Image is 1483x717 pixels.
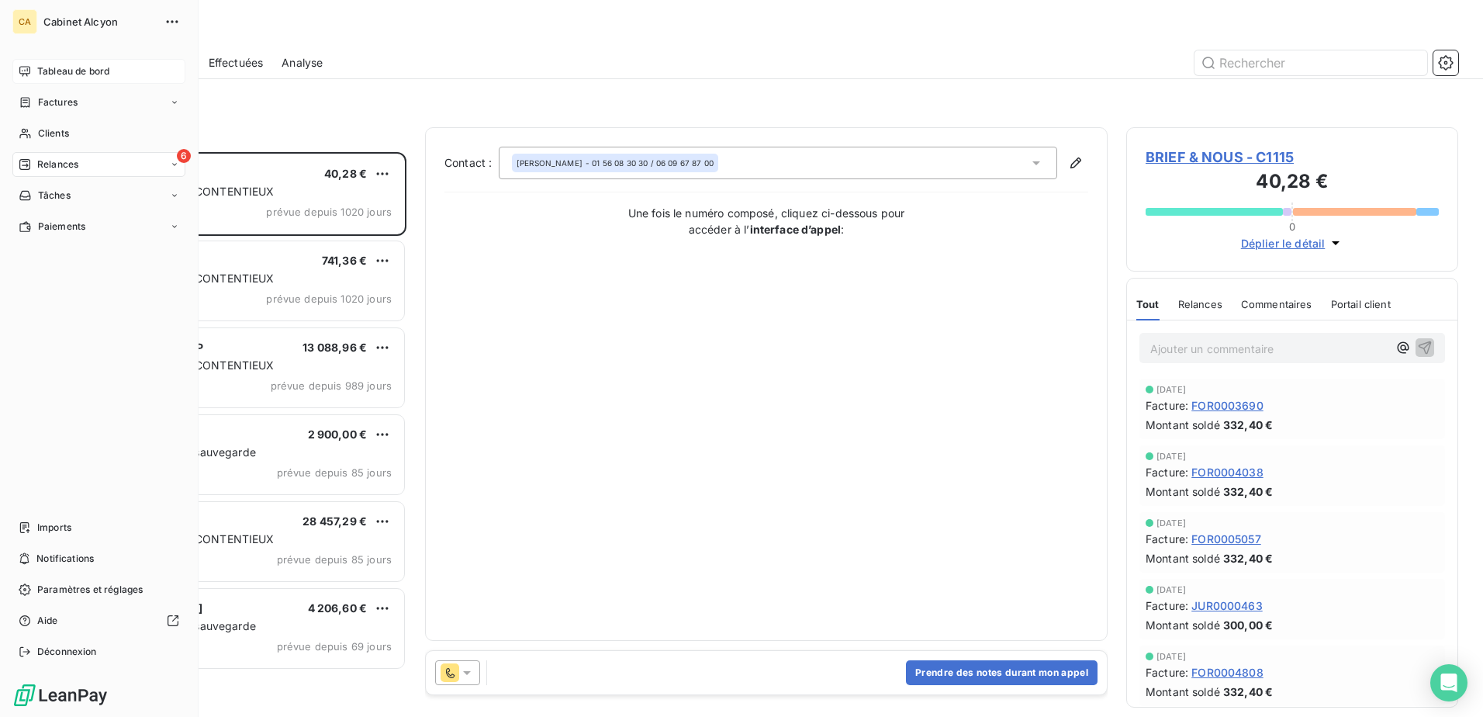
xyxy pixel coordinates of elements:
span: Analyse [282,55,323,71]
span: Déconnexion [37,645,97,659]
span: FOR0005057 [1191,531,1261,547]
span: [DATE] [1156,452,1186,461]
span: Paiements [38,220,85,234]
span: Facture : [1146,464,1188,480]
span: Montant soldé [1146,417,1220,433]
div: Open Intercom Messenger [1430,664,1467,701]
span: Facture : [1146,664,1188,681]
span: 332,40 € [1223,550,1273,566]
span: [DATE] [1156,385,1186,394]
span: prévue depuis 69 jours [277,640,392,653]
span: prévue depuis 1020 jours [266,206,392,218]
div: grid [74,152,406,717]
span: Montant soldé [1146,483,1220,500]
span: Cabinet Alcyon [43,16,155,28]
span: Montant soldé [1146,617,1220,633]
span: 0 [1289,220,1295,233]
span: 332,40 € [1223,417,1273,433]
p: Une fois le numéro composé, cliquez ci-dessous pour accéder à l’ : [611,205,921,237]
span: Montant soldé [1146,550,1220,566]
img: Logo LeanPay [12,683,109,708]
div: - 01 56 08 30 30 / 06 09 67 87 00 [517,158,714,168]
span: 741,36 € [322,254,367,267]
div: CA [12,9,37,34]
span: Tout [1136,298,1160,310]
input: Rechercher [1194,50,1427,75]
span: Déplier le détail [1241,235,1326,251]
span: [DATE] [1156,585,1186,594]
label: Contact : [444,155,499,171]
span: prévue depuis 85 jours [277,466,392,479]
span: 332,40 € [1223,684,1273,700]
span: JUR0000463 [1191,597,1263,614]
span: 6 [177,149,191,163]
span: FOR0004808 [1191,664,1263,681]
span: Facture : [1146,531,1188,547]
span: Montant soldé [1146,684,1220,700]
span: 4 206,60 € [308,601,368,615]
span: Facture : [1146,597,1188,614]
span: BRIEF & NOUS - C1115 [1146,147,1439,168]
span: Notifications [36,552,94,566]
span: 13 088,96 € [302,341,367,354]
span: [DATE] [1156,518,1186,528]
strong: interface d’appel [750,223,842,236]
span: 28 457,29 € [302,514,367,528]
a: Aide [12,608,185,633]
span: prévue depuis 989 jours [271,379,392,392]
button: Prendre des notes durant mon appel [906,660,1098,685]
span: 40,28 € [324,167,367,180]
span: Plan de relance sauvegarde [111,619,256,632]
button: Déplier le détail [1236,234,1349,252]
h3: 40,28 € [1146,168,1439,199]
span: 300,00 € [1223,617,1273,633]
span: FOR0004038 [1191,464,1263,480]
span: Tableau de bord [37,64,109,78]
span: prévue depuis 85 jours [277,553,392,566]
span: prévue depuis 1020 jours [266,293,392,305]
span: Relances [1178,298,1222,310]
span: Effectuées [209,55,264,71]
span: Aide [37,614,58,628]
span: 332,40 € [1223,483,1273,500]
span: Portail client [1331,298,1391,310]
span: Relances [37,158,78,171]
span: 2 900,00 € [308,428,368,441]
span: Imports [37,521,71,535]
span: Commentaires [1241,298,1312,310]
span: FOR0003690 [1191,397,1263,414]
span: Paramètres et réglages [37,583,143,597]
span: [PERSON_NAME] [517,158,582,168]
span: Factures [38,95,78,109]
span: Plan de relance sauvegarde [111,445,256,459]
span: [DATE] [1156,652,1186,661]
span: Facture : [1146,397,1188,414]
span: Clients [38,126,69,140]
span: Tâches [38,189,71,203]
